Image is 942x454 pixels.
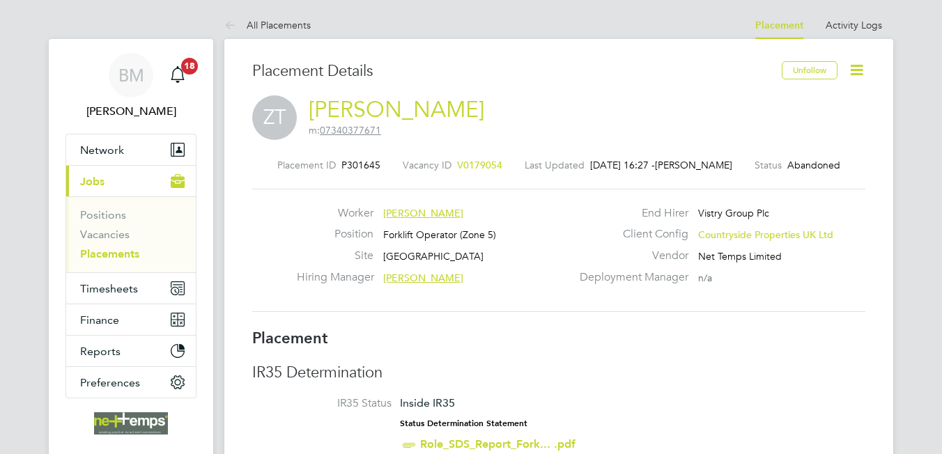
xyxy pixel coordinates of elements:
span: Net Temps Limited [698,250,782,263]
label: Vendor [571,249,688,263]
a: Vacancies [80,228,130,241]
label: IR35 Status [252,396,392,411]
h3: Placement Details [252,61,771,81]
span: Brooke Morley [65,103,196,120]
span: Inside IR35 [400,396,455,409]
div: Jobs [66,196,196,272]
button: Timesheets [66,273,196,304]
label: Vacancy ID [403,159,451,171]
a: [PERSON_NAME] [309,96,484,123]
span: Vistry Group Plc [698,207,769,219]
a: Placement [755,19,803,31]
span: [PERSON_NAME] [383,272,463,284]
label: Status [755,159,782,171]
a: 18 [164,53,192,97]
span: Finance [80,313,119,327]
span: Countryside Properties UK Ltd [698,228,833,241]
button: Reports [66,336,196,366]
button: Finance [66,304,196,335]
span: [GEOGRAPHIC_DATA] [383,250,484,263]
a: Activity Logs [826,19,882,31]
span: Timesheets [80,282,138,295]
button: Network [66,134,196,165]
label: Placement ID [277,159,336,171]
tcxspan: Call 07340377671 via 3CX [320,124,381,136]
a: BM[PERSON_NAME] [65,53,196,120]
span: Forklift Operator (Zone 5) [383,228,496,241]
span: Preferences [80,376,140,389]
a: Go to home page [65,412,196,435]
span: [PERSON_NAME] [383,207,463,219]
span: m: [309,124,381,136]
a: Role_SDS_Report_Fork... .pdf [420,437,576,451]
span: Abandoned [787,159,840,171]
label: Position [297,227,373,242]
b: Placement [252,329,328,347]
strong: Status Determination Statement [400,418,527,428]
span: V0179054 [457,159,502,171]
button: Jobs [66,166,196,196]
span: P301645 [341,159,380,171]
span: Reports [80,345,121,358]
h3: IR35 Determination [252,363,865,383]
a: All Placements [224,19,311,31]
img: net-temps-logo-retina.png [94,412,168,435]
span: Network [80,143,124,157]
a: Placements [80,247,139,260]
span: n/a [698,272,712,284]
span: BM [118,66,144,84]
span: 18 [181,58,198,75]
a: Positions [80,208,126,221]
button: Unfollow [782,61,837,79]
span: ZT [252,95,297,140]
label: Hiring Manager [297,270,373,285]
label: Site [297,249,373,263]
span: Jobs [80,175,105,188]
span: [DATE] 16:27 - [590,159,655,171]
span: [PERSON_NAME] [655,159,732,171]
label: End Hirer [571,206,688,221]
label: Client Config [571,227,688,242]
label: Worker [297,206,373,221]
label: Last Updated [525,159,585,171]
button: Preferences [66,367,196,398]
label: Deployment Manager [571,270,688,285]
